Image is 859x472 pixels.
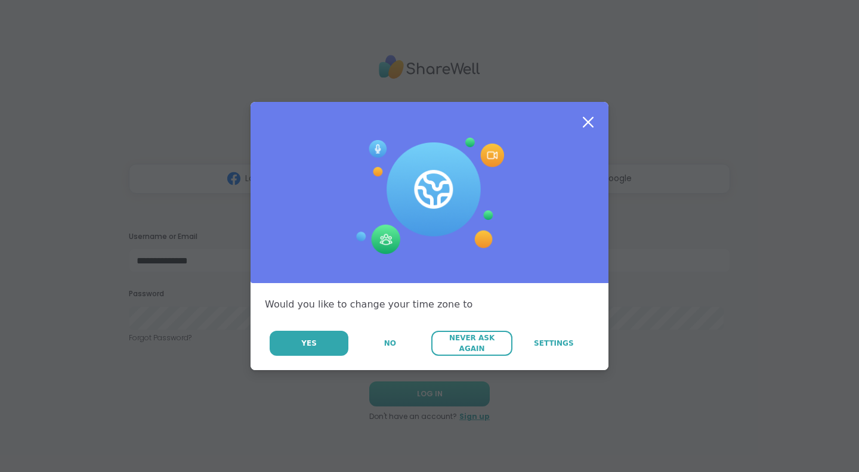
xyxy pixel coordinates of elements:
[350,331,430,356] button: No
[534,338,574,349] span: Settings
[265,297,594,312] div: Would you like to change your time zone to
[431,331,512,356] button: Never Ask Again
[514,331,594,356] a: Settings
[384,338,396,349] span: No
[301,338,317,349] span: Yes
[437,333,506,354] span: Never Ask Again
[270,331,348,356] button: Yes
[355,138,504,254] img: Session Experience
